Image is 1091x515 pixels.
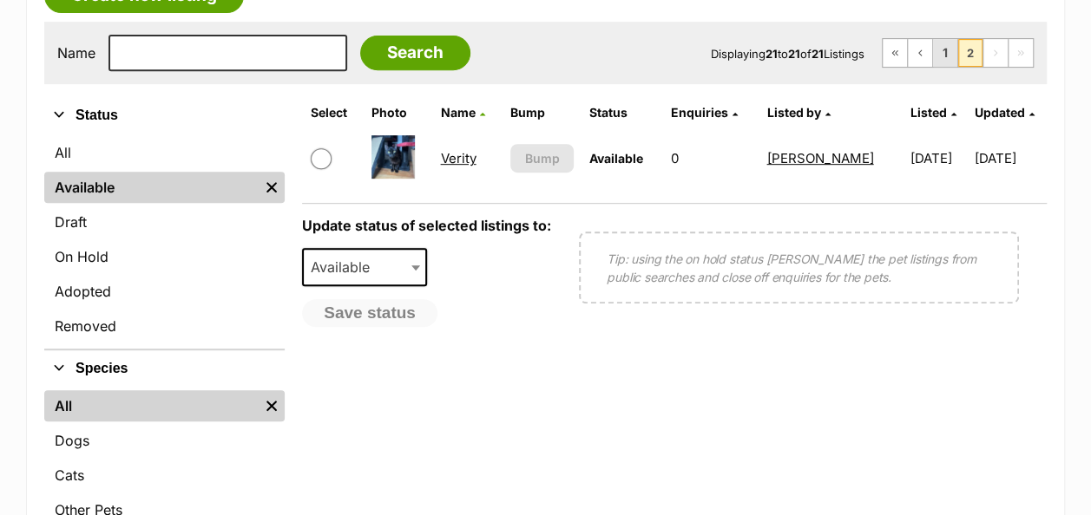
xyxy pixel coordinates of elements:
a: Draft [44,206,285,238]
span: Name [440,105,475,120]
label: Update status of selected listings to: [302,217,551,234]
input: Search [360,36,470,70]
span: Displaying to of Listings [711,47,864,61]
a: Removed [44,310,285,342]
label: Name [57,45,95,61]
td: 0 [663,128,758,188]
a: Previous page [908,39,932,67]
nav: Pagination [882,38,1034,68]
a: Page 1 [933,39,957,67]
strong: 21 [812,47,824,61]
span: Available [302,248,427,286]
p: Tip: using the on hold status [PERSON_NAME] the pet listings from public searches and close off e... [607,250,991,286]
span: Updated [975,105,1025,120]
a: On Hold [44,241,285,272]
button: Bump [510,144,574,173]
a: Name [440,105,484,120]
a: Remove filter [259,172,285,203]
a: Available [44,172,259,203]
span: Listed [910,105,946,120]
button: Save status [302,299,437,327]
strong: 21 [788,47,800,61]
a: Updated [975,105,1035,120]
span: Last page [1009,39,1033,67]
a: Listed by [766,105,830,120]
a: Dogs [44,425,285,456]
a: Verity [440,150,476,166]
a: All [44,390,259,421]
span: Bump [524,149,559,167]
a: All [44,137,285,168]
th: Status [582,99,661,127]
span: Next page [983,39,1008,67]
td: [DATE] [975,128,1045,188]
span: Available [304,255,387,279]
span: Listed by [766,105,820,120]
button: Species [44,357,285,380]
td: [DATE] [903,128,973,188]
span: Available [589,151,643,166]
a: Cats [44,460,285,491]
th: Photo [365,99,431,127]
a: Remove filter [259,390,285,421]
strong: 21 [766,47,778,61]
a: First page [883,39,907,67]
a: Listed [910,105,956,120]
a: Enquiries [670,105,737,120]
th: Bump [503,99,581,127]
span: translation missing: en.admin.listings.index.attributes.enquiries [670,105,727,120]
button: Status [44,104,285,127]
div: Status [44,134,285,349]
th: Select [304,99,363,127]
span: Page 2 [958,39,983,67]
a: [PERSON_NAME] [766,150,873,166]
a: Adopted [44,276,285,307]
